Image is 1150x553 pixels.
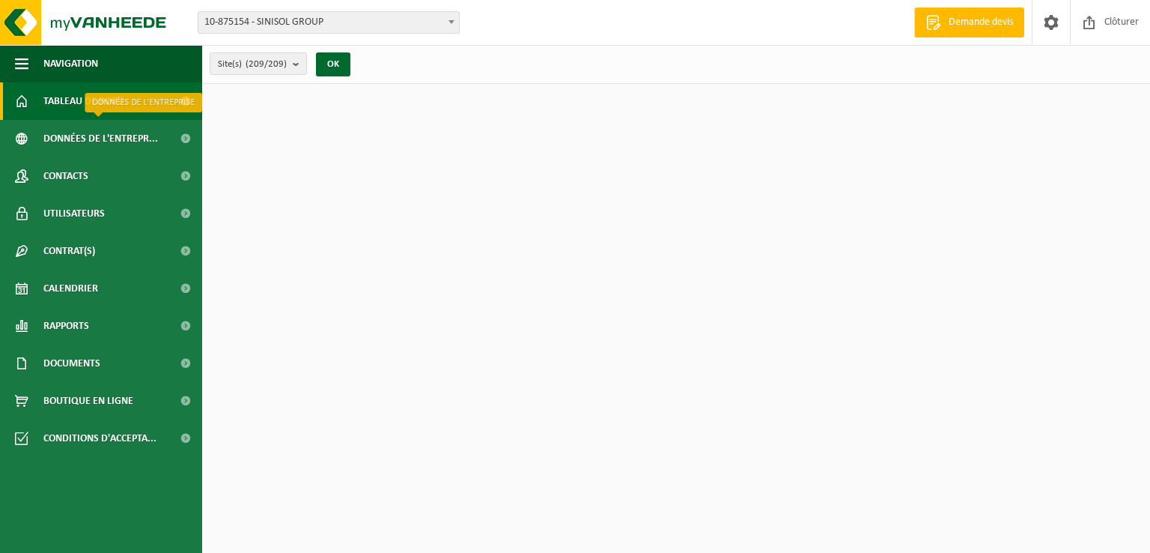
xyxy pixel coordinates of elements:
span: Contrat(s) [43,232,95,270]
span: 10-875154 - SINISOL GROUP [198,11,460,34]
span: Calendrier [43,270,98,307]
span: Documents [43,345,100,382]
a: Demande devis [914,7,1024,37]
button: OK [316,52,350,76]
span: Tableau de bord [43,82,124,120]
count: (209/209) [246,59,287,69]
span: Navigation [43,45,98,82]
span: Données de l'entrepr... [43,120,158,157]
span: Utilisateurs [43,195,105,232]
span: Contacts [43,157,88,195]
span: Boutique en ligne [43,382,133,420]
span: Rapports [43,307,89,345]
button: Site(s)(209/209) [210,52,307,75]
span: Site(s) [218,53,287,76]
span: Conditions d'accepta... [43,420,156,457]
span: Demande devis [945,15,1017,30]
span: 10-875154 - SINISOL GROUP [198,12,459,33]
